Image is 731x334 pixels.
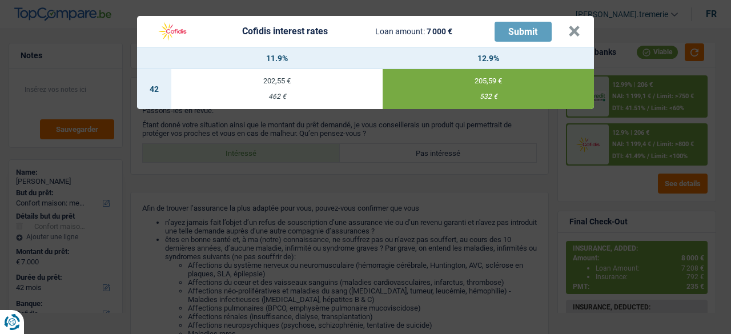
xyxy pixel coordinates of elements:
div: 202,55 € [171,77,383,84]
img: Cofidis [151,21,194,42]
td: 42 [137,69,171,109]
th: 11.9% [171,47,383,69]
div: Cofidis interest rates [242,27,328,36]
div: 462 € [171,93,383,100]
div: 205,59 € [383,77,594,84]
button: × [568,26,580,37]
button: Submit [495,22,552,42]
span: Loan amount: [375,27,425,36]
span: 7 000 € [427,27,452,36]
div: 532 € [383,93,594,100]
th: 12.9% [383,47,594,69]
